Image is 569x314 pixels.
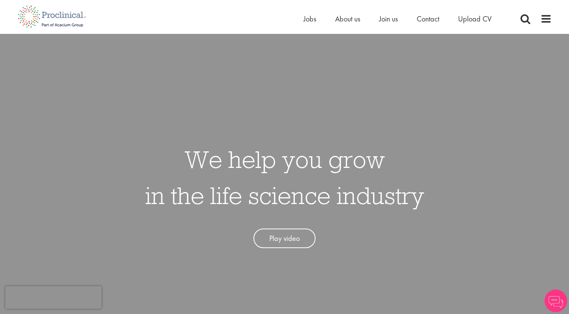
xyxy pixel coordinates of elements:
a: Contact [417,14,439,24]
a: Jobs [303,14,316,24]
a: About us [335,14,360,24]
a: Join us [379,14,398,24]
h1: We help you grow in the life science industry [145,141,424,213]
a: Upload CV [458,14,492,24]
img: Chatbot [545,290,567,312]
a: Play video [253,229,316,248]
